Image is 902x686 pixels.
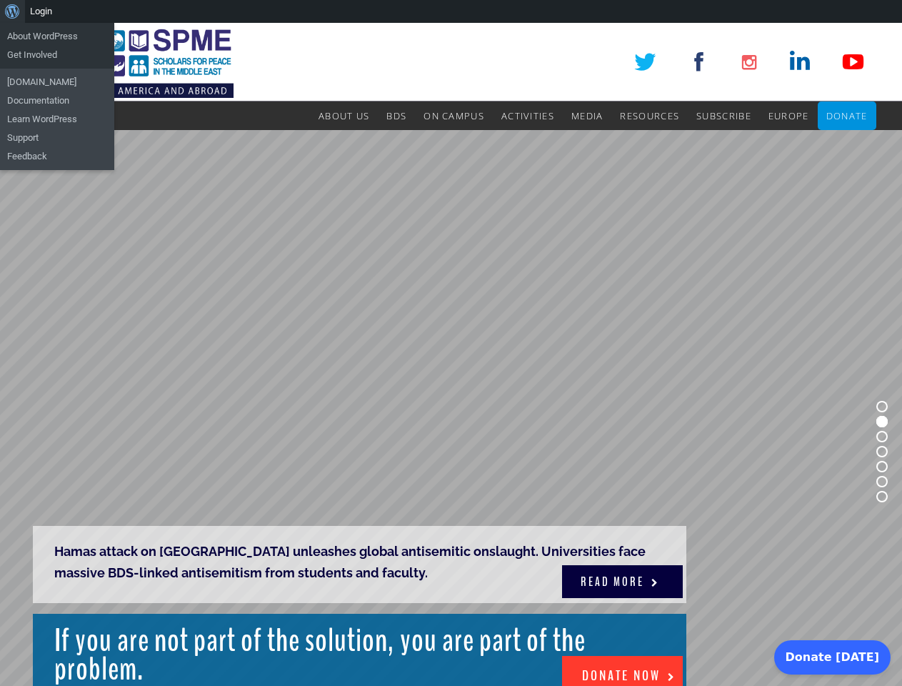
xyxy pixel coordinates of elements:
span: Resources [620,109,679,122]
span: On Campus [424,109,484,122]
a: Donate [826,101,868,130]
a: Resources [620,101,679,130]
span: Donate [826,109,868,122]
a: Activities [501,101,554,130]
a: Subscribe [696,101,751,130]
img: SPME [26,23,234,101]
span: Subscribe [696,109,751,122]
a: READ MORE [562,565,683,598]
span: Media [571,109,603,122]
a: Media [571,101,603,130]
span: BDS [386,109,406,122]
a: BDS [386,101,406,130]
rs-layer: Hamas attack on [GEOGRAPHIC_DATA] unleashes global antisemitic onslaught. Universities face massi... [33,526,686,603]
span: About Us [319,109,369,122]
span: Activities [501,109,554,122]
a: On Campus [424,101,484,130]
a: Europe [768,101,809,130]
a: About Us [319,101,369,130]
span: Europe [768,109,809,122]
